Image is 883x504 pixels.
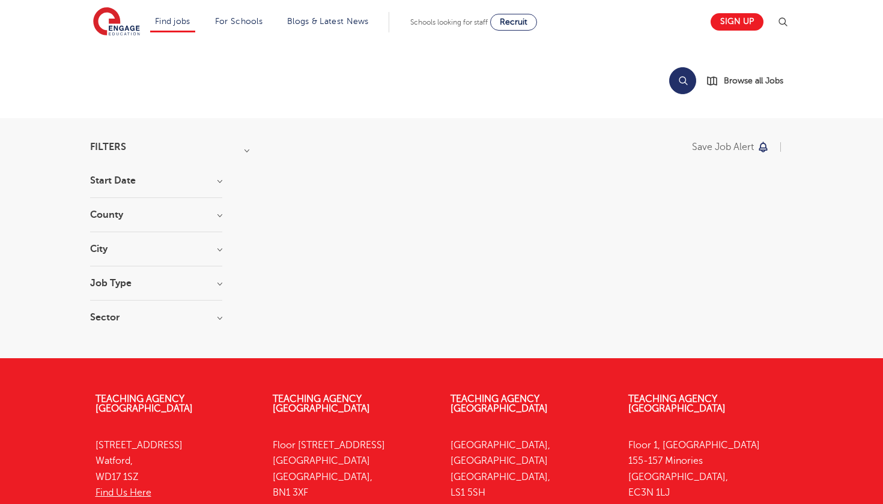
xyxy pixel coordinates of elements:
[451,394,548,414] a: Teaching Agency [GEOGRAPHIC_DATA]
[711,13,763,31] a: Sign up
[628,394,726,414] a: Teaching Agency [GEOGRAPHIC_DATA]
[90,210,222,220] h3: County
[90,278,222,288] h3: Job Type
[93,7,140,37] img: Engage Education
[410,18,488,26] span: Schools looking for staff
[90,244,222,254] h3: City
[669,67,696,94] button: Search
[273,394,370,414] a: Teaching Agency [GEOGRAPHIC_DATA]
[490,14,537,31] a: Recruit
[724,74,783,88] span: Browse all Jobs
[500,17,527,26] span: Recruit
[96,487,151,498] a: Find Us Here
[215,17,262,26] a: For Schools
[287,17,369,26] a: Blogs & Latest News
[90,176,222,185] h3: Start Date
[90,142,126,152] span: Filters
[692,142,769,152] button: Save job alert
[155,17,190,26] a: Find jobs
[96,394,193,414] a: Teaching Agency [GEOGRAPHIC_DATA]
[90,313,222,322] h3: Sector
[692,142,754,152] p: Save job alert
[706,74,793,88] a: Browse all Jobs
